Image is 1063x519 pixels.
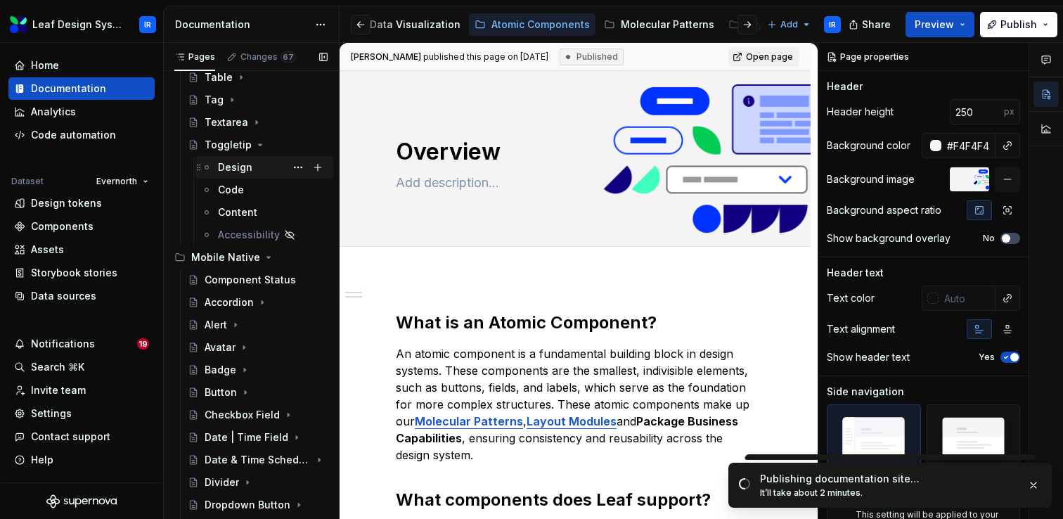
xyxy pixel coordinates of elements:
[182,404,333,426] a: Checkbox Field
[205,273,296,287] div: Component Status
[827,322,895,336] div: Text alignment
[621,18,714,32] div: Molecular Patterns
[31,430,110,444] div: Contact support
[195,179,333,201] a: Code
[746,51,793,63] span: Open page
[8,285,155,307] a: Data sources
[31,58,59,72] div: Home
[351,51,548,63] span: published this page on [DATE]
[31,383,86,397] div: Invite team
[31,128,116,142] div: Code automation
[8,238,155,261] a: Assets
[8,77,155,100] a: Documentation
[195,201,333,224] a: Content
[31,406,72,421] div: Settings
[842,12,900,37] button: Share
[191,250,260,264] div: Mobile Native
[827,266,884,280] div: Header text
[8,262,155,284] a: Storybook stories
[8,192,155,214] a: Design tokens
[8,101,155,123] a: Analytics
[760,472,1016,486] div: Publishing documentation site…
[31,243,64,257] div: Assets
[205,363,236,377] div: Badge
[560,49,624,65] div: Published
[169,246,333,269] div: Mobile Native
[31,453,53,467] div: Help
[527,414,617,428] a: Layout Modules
[205,498,290,512] div: Dropdown Button
[31,360,84,374] div: Search ⌘K
[182,314,333,336] a: Alert
[11,176,44,187] div: Dataset
[396,489,754,511] h2: What components does Leaf support?
[182,89,333,111] a: Tag
[205,385,237,399] div: Button
[205,138,252,152] div: Toggletip
[8,379,155,402] a: Invite team
[780,19,798,30] span: Add
[351,51,421,62] span: [PERSON_NAME]
[205,70,233,84] div: Table
[941,133,996,158] input: Auto
[174,51,215,63] div: Pages
[862,18,891,32] span: Share
[218,205,257,219] div: Content
[182,111,333,134] a: Textarea
[182,336,333,359] a: Avatar
[979,352,995,363] label: Yes
[598,13,720,36] a: Molecular Patterns
[728,47,799,67] a: Open page
[96,176,137,187] span: Evernorth
[49,11,461,39] div: Page tree
[137,338,149,350] span: 19
[182,471,333,494] a: Divider
[205,318,227,332] div: Alert
[939,286,996,311] input: Auto
[827,385,904,399] div: Side navigation
[182,291,333,314] a: Accordion
[31,219,94,233] div: Components
[31,196,102,210] div: Design tokens
[827,79,863,94] div: Header
[415,414,523,428] strong: Molecular Patterns
[144,19,151,30] div: IR
[950,99,1004,124] input: Auto
[182,381,333,404] a: Button
[927,404,1021,490] div: Hidden
[31,337,95,351] div: Notifications
[218,228,280,242] div: Accessibility
[182,359,333,381] a: Badge
[182,66,333,89] a: Table
[31,105,76,119] div: Analytics
[393,135,752,169] textarea: Overview
[205,340,236,354] div: Avatar
[182,449,333,471] a: Date & Time Scheduler
[8,449,155,471] button: Help
[8,402,155,425] a: Settings
[760,487,1016,499] div: It’ll take about 2 minutes.
[8,333,155,355] button: Notifications19
[281,51,296,63] span: 67
[983,233,995,244] label: No
[827,350,910,364] div: Show header text
[205,475,239,489] div: Divider
[205,453,311,467] div: Date & Time Scheduler
[8,54,155,77] a: Home
[8,425,155,448] button: Contact support
[205,115,248,129] div: Textarea
[10,16,27,33] img: 6e787e26-f4c0-4230-8924-624fe4a2d214.png
[396,312,754,334] h2: What is an Atomic Component?
[1000,18,1037,32] span: Publish
[3,9,160,39] button: Leaf Design SystemIR
[195,156,333,179] a: Design
[46,494,117,508] svg: Supernova Logo
[8,124,155,146] a: Code automation
[915,18,954,32] span: Preview
[906,12,974,37] button: Preview
[827,105,894,119] div: Header height
[1004,106,1014,117] p: px
[218,183,244,197] div: Code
